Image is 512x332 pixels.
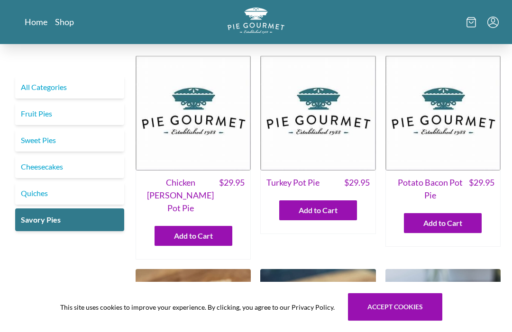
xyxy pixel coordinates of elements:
[260,55,375,170] img: Turkey Pot Pie
[174,230,213,242] span: Add to Cart
[219,176,245,215] span: $ 29.95
[15,155,124,178] a: Cheesecakes
[469,176,494,202] span: $ 29.95
[385,55,501,170] img: Potato Bacon Pot Pie
[15,182,124,205] a: Quiches
[423,217,462,229] span: Add to Cart
[155,226,232,246] button: Add to Cart
[15,102,124,125] a: Fruit Pies
[344,176,370,189] span: $ 29.95
[15,76,124,99] a: All Categories
[348,293,442,321] button: Accept cookies
[55,16,74,27] a: Shop
[228,8,284,34] img: logo
[392,176,469,202] span: Potato Bacon Pot Pie
[228,8,284,36] a: Logo
[279,200,357,220] button: Add to Cart
[136,55,251,170] img: Chicken Curry Pot Pie
[266,176,320,189] span: Turkey Pot Pie
[404,213,482,233] button: Add to Cart
[60,302,335,312] span: This site uses cookies to improve your experience. By clicking, you agree to our Privacy Policy.
[25,16,47,27] a: Home
[15,208,124,231] a: Savory Pies
[142,176,219,215] span: Chicken [PERSON_NAME] Pot Pie
[15,129,124,152] a: Sweet Pies
[299,205,338,216] span: Add to Cart
[487,17,499,28] button: Menu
